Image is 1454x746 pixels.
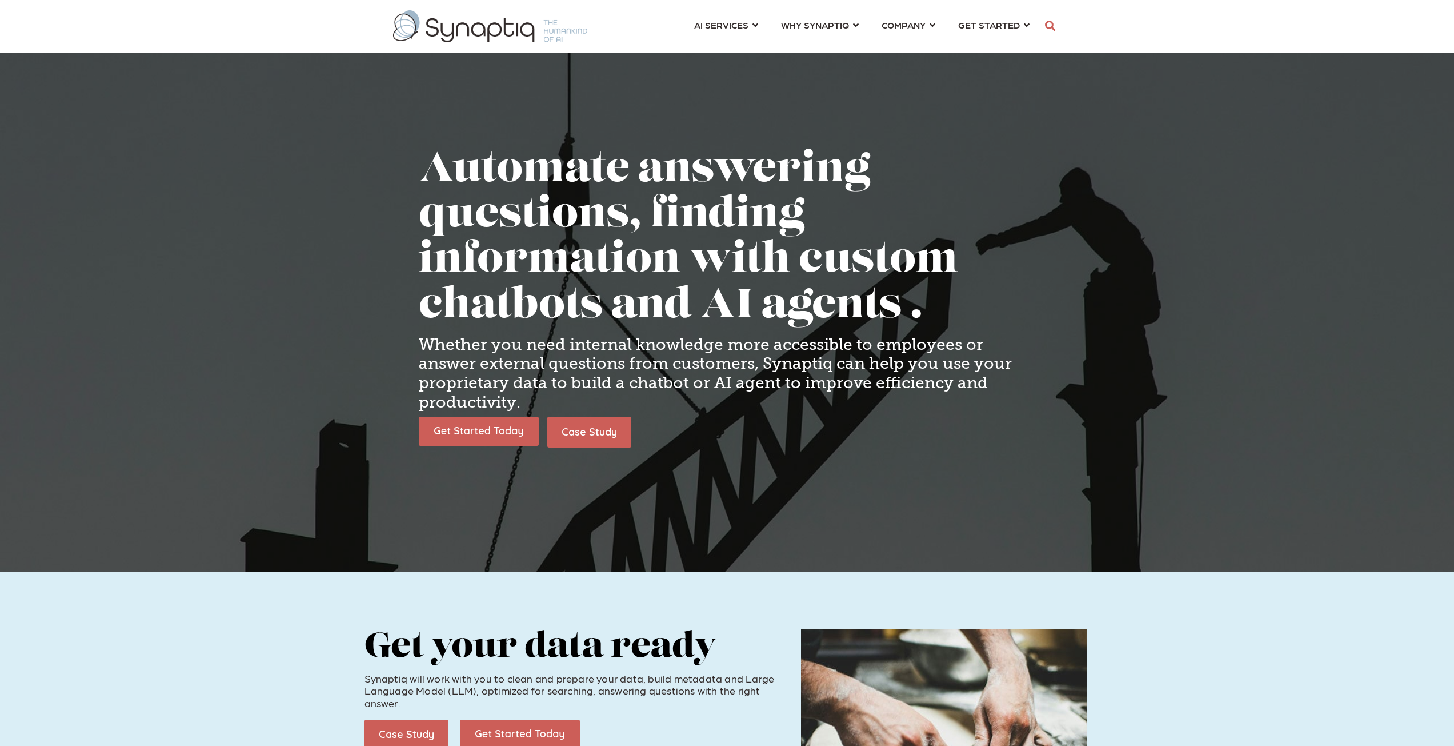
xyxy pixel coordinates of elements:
span: WHY SYNAPTIQ [781,17,849,33]
a: COMPANY [882,14,935,35]
span: COMPANY [882,17,926,33]
nav: menu [683,6,1041,47]
a: WHY SYNAPTIQ [781,14,859,35]
h4: Whether you need internal knowledge more accessible to employees or answer external questions fro... [419,335,1036,412]
a: GET STARTED [958,14,1030,35]
img: synaptiq logo-1 [393,10,587,42]
span: GET STARTED [958,17,1020,33]
span: AI SERVICES [694,17,748,33]
h2: Get your data ready [364,629,780,667]
a: AI SERVICES [694,14,758,35]
h1: Automate answering questions, finding information with custom chatbots and AI agents . [419,149,1036,330]
img: Get Started Today [419,417,539,446]
p: Synaptiq will work with you to clean and prepare your data, build metadata and Large Language Mod... [364,672,780,709]
a: Case Study [547,417,631,448]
